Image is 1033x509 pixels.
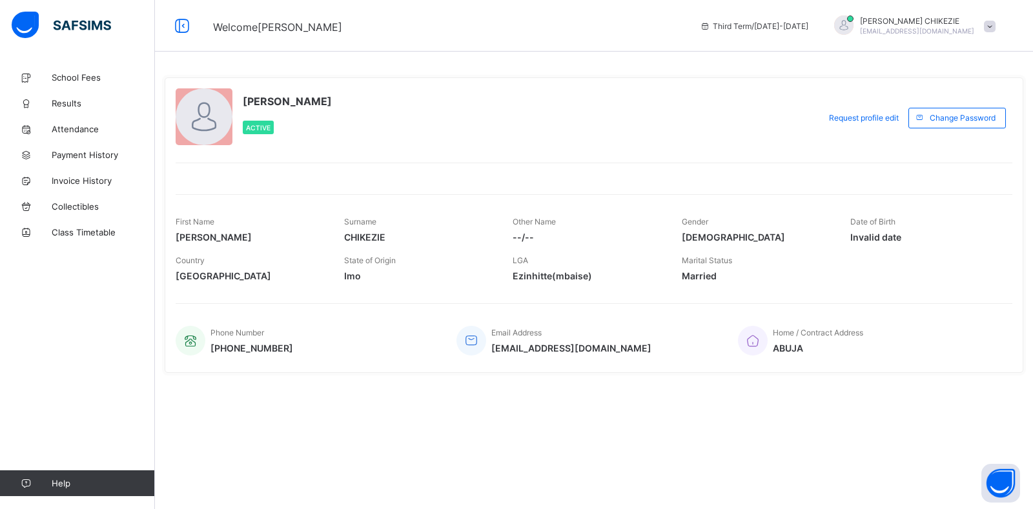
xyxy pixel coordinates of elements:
span: Request profile edit [829,113,899,123]
span: Home / Contract Address [773,328,863,337]
span: ABUJA [773,343,863,354]
span: Welcome [PERSON_NAME] [213,21,342,34]
span: Invalid date [850,232,999,243]
span: [EMAIL_ADDRESS][DOMAIN_NAME] [491,343,651,354]
span: session/term information [700,21,808,31]
img: safsims [12,12,111,39]
span: Gender [682,217,708,226]
span: Help [52,478,154,488]
span: Active [246,124,271,132]
span: [PERSON_NAME] CHIKEZIE [860,16,974,26]
span: Ezinhitte(mbaise) [513,270,662,281]
span: Country [176,255,205,265]
span: Results [52,98,155,108]
span: Phone Number [210,328,264,337]
span: [PERSON_NAME] [176,232,325,243]
span: Collectibles [52,201,155,212]
span: Other Name [513,217,556,226]
div: ANGELACHIKEZIE [821,15,1002,37]
span: Marital Status [682,255,732,265]
span: Class Timetable [52,227,155,237]
span: State of Origin [344,255,396,265]
span: Imo [344,270,493,281]
span: --/-- [513,232,662,243]
span: Payment History [52,150,155,160]
span: Surname [344,217,376,226]
span: First Name [176,217,214,226]
span: [PERSON_NAME] [243,95,332,108]
span: [DEMOGRAPHIC_DATA] [682,232,831,243]
button: Open asap [981,464,1020,503]
span: [EMAIL_ADDRESS][DOMAIN_NAME] [860,27,974,35]
span: Date of Birth [850,217,895,226]
span: CHIKEZIE [344,232,493,243]
span: [GEOGRAPHIC_DATA] [176,270,325,281]
span: LGA [513,255,528,265]
span: Attendance [52,124,155,134]
span: School Fees [52,72,155,83]
span: Invoice History [52,175,155,186]
span: Email Address [491,328,542,337]
span: [PHONE_NUMBER] [210,343,293,354]
span: Change Password [930,113,996,123]
span: Married [682,270,831,281]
